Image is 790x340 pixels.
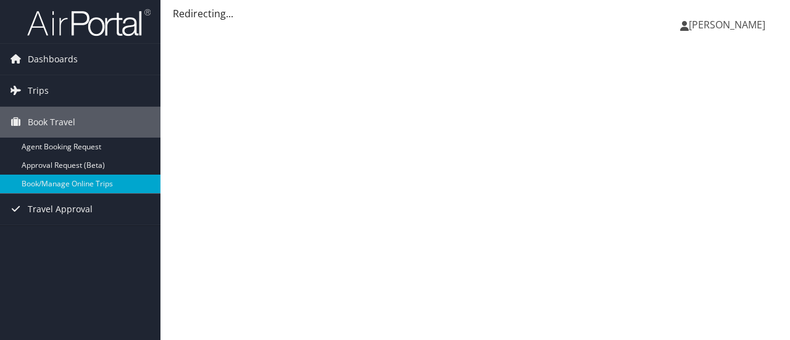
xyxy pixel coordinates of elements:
span: Travel Approval [28,194,93,225]
a: [PERSON_NAME] [680,6,778,43]
span: Book Travel [28,107,75,138]
span: Trips [28,75,49,106]
div: Redirecting... [173,6,778,21]
img: airportal-logo.png [27,8,151,37]
span: [PERSON_NAME] [689,18,765,31]
span: Dashboards [28,44,78,75]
